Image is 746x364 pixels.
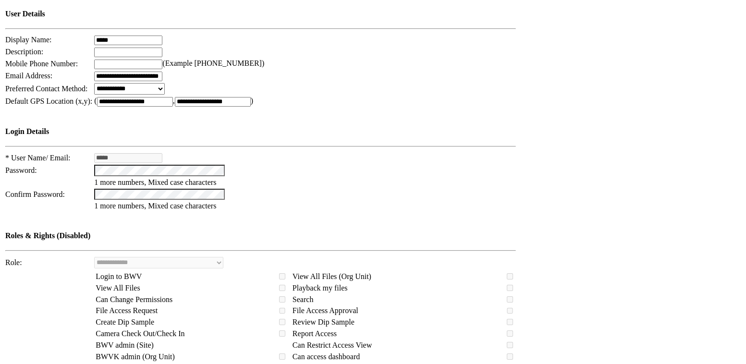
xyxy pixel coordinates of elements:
span: (Example [PHONE_NUMBER]) [162,59,264,67]
span: Login to BWV [96,272,142,280]
span: BWVK admin (Org Unit) [96,352,175,361]
span: Playback my files [293,284,348,292]
span: Email Address: [5,72,52,80]
h4: Roles & Rights (Disabled) [5,231,516,240]
td: Role: [5,256,93,269]
span: Preferred Contact Method: [5,85,88,93]
span: * User Name/ Email: [5,154,71,162]
span: Mobile Phone Number: [5,60,78,68]
span: Can access dashboard [293,352,360,361]
span: Can Restrict Access View [293,341,372,349]
h4: User Details [5,10,516,18]
span: Password: [5,166,37,174]
span: Create Dip Sample [96,318,154,326]
span: View All Files (Org Unit) [293,272,371,280]
h4: Login Details [5,127,516,136]
span: Description: [5,48,43,56]
span: 1 more numbers, Mixed case characters [94,202,216,210]
span: 1 more numbers, Mixed case characters [94,178,216,186]
span: BWV admin (Site) [96,341,154,349]
span: Confirm Password: [5,190,65,198]
span: Report Access [293,329,337,338]
span: Display Name: [5,36,51,44]
span: File Access Request [96,306,158,315]
span: File Access Approval [293,306,358,315]
td: ( , ) [94,96,516,107]
span: Search [293,295,314,303]
span: Default GPS Location (x,y): [5,97,92,105]
span: Review Dip Sample [293,318,355,326]
span: View All Files [96,284,140,292]
span: Can Change Permissions [96,295,172,303]
span: Camera Check Out/Check In [96,329,184,338]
